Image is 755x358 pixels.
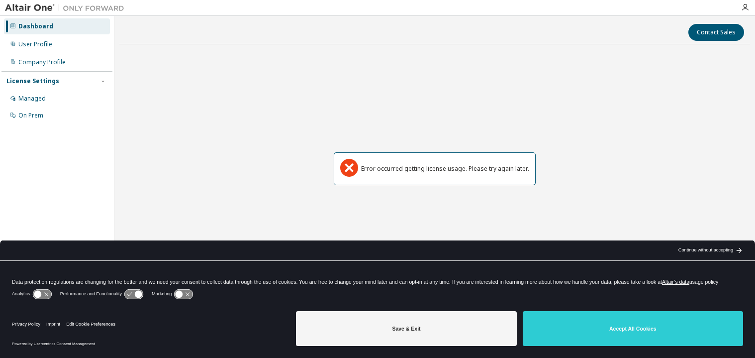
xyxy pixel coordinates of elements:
div: User Profile [18,40,52,48]
div: Managed [18,95,46,103]
div: Error occurred getting license usage. Please try again later. [361,165,529,173]
div: Dashboard [18,22,53,30]
div: Company Profile [18,58,66,66]
img: Altair One [5,3,129,13]
button: Contact Sales [688,24,744,41]
div: License Settings [6,77,59,85]
div: On Prem [18,112,43,119]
